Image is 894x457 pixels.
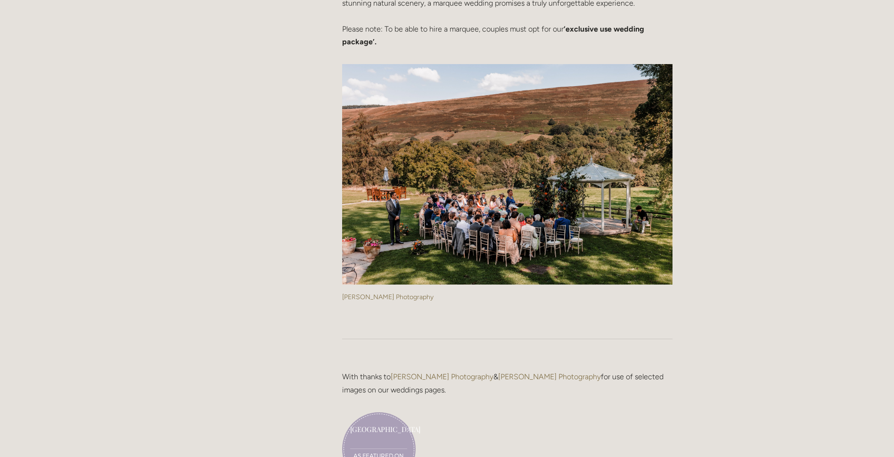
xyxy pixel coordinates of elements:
[350,425,407,449] a: [GEOGRAPHIC_DATA]
[391,372,493,381] a: [PERSON_NAME] Photography
[342,370,673,396] p: With thanks to & for use of selected images on our weddings pages.
[342,64,673,285] img: Wedding celebration on Losehill House Hotel & Spa
[342,293,434,301] a: [PERSON_NAME] Photography
[498,372,601,381] a: [PERSON_NAME] Photography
